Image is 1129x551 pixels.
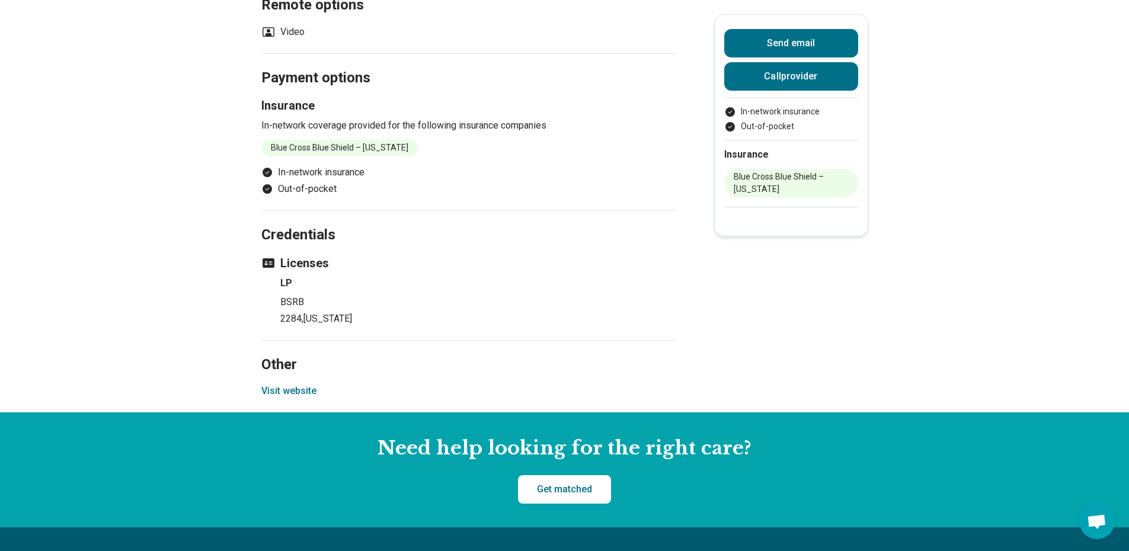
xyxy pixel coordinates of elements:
p: 2284 [280,312,676,326]
h2: Insurance [724,148,858,162]
span: , [US_STATE] [302,313,352,324]
li: Blue Cross Blue Shield – [US_STATE] [261,140,418,156]
li: In-network insurance [724,105,858,118]
h3: Insurance [261,97,676,114]
h2: Other [261,326,676,375]
button: Send email [724,29,858,57]
p: BSRB [280,295,676,309]
button: Callprovider [724,62,858,91]
h3: Licenses [261,255,676,271]
button: Visit website [261,384,316,398]
h4: LP [280,276,676,290]
li: Video [261,25,305,39]
p: In-network coverage provided for the following insurance companies [261,118,676,133]
ul: Payment options [261,165,676,196]
a: Get matched [518,475,611,504]
div: Open chat [1079,504,1115,539]
li: In-network insurance [261,165,676,180]
li: Blue Cross Blue Shield – [US_STATE] [724,169,858,197]
ul: Payment options [724,105,858,133]
li: Out-of-pocket [261,182,676,196]
li: Out-of-pocket [724,120,858,133]
h2: Payment options [261,40,676,88]
h2: Credentials [261,197,676,245]
h2: Need help looking for the right care? [9,436,1120,461]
